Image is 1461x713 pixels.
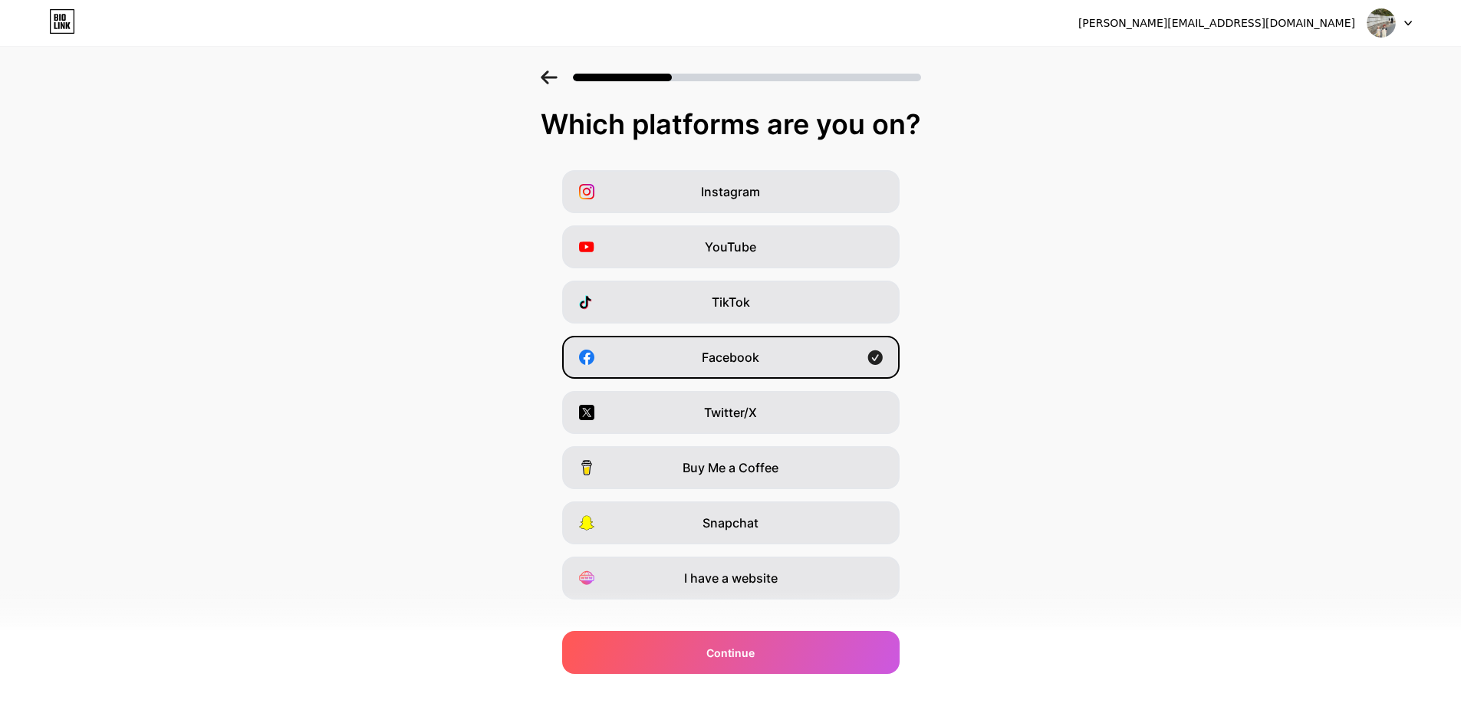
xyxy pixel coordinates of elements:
[683,458,778,477] span: Buy Me a Coffee
[1367,8,1396,38] img: Nguyễn Thục Uyên
[684,569,778,587] span: I have a website
[15,109,1446,140] div: Which platforms are you on?
[704,403,757,422] span: Twitter/X
[703,514,758,532] span: Snapchat
[712,293,750,311] span: TikTok
[1078,15,1355,31] div: [PERSON_NAME][EMAIL_ADDRESS][DOMAIN_NAME]
[705,238,756,256] span: YouTube
[702,348,759,366] span: Facebook
[701,182,760,201] span: Instagram
[706,645,755,661] span: Continue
